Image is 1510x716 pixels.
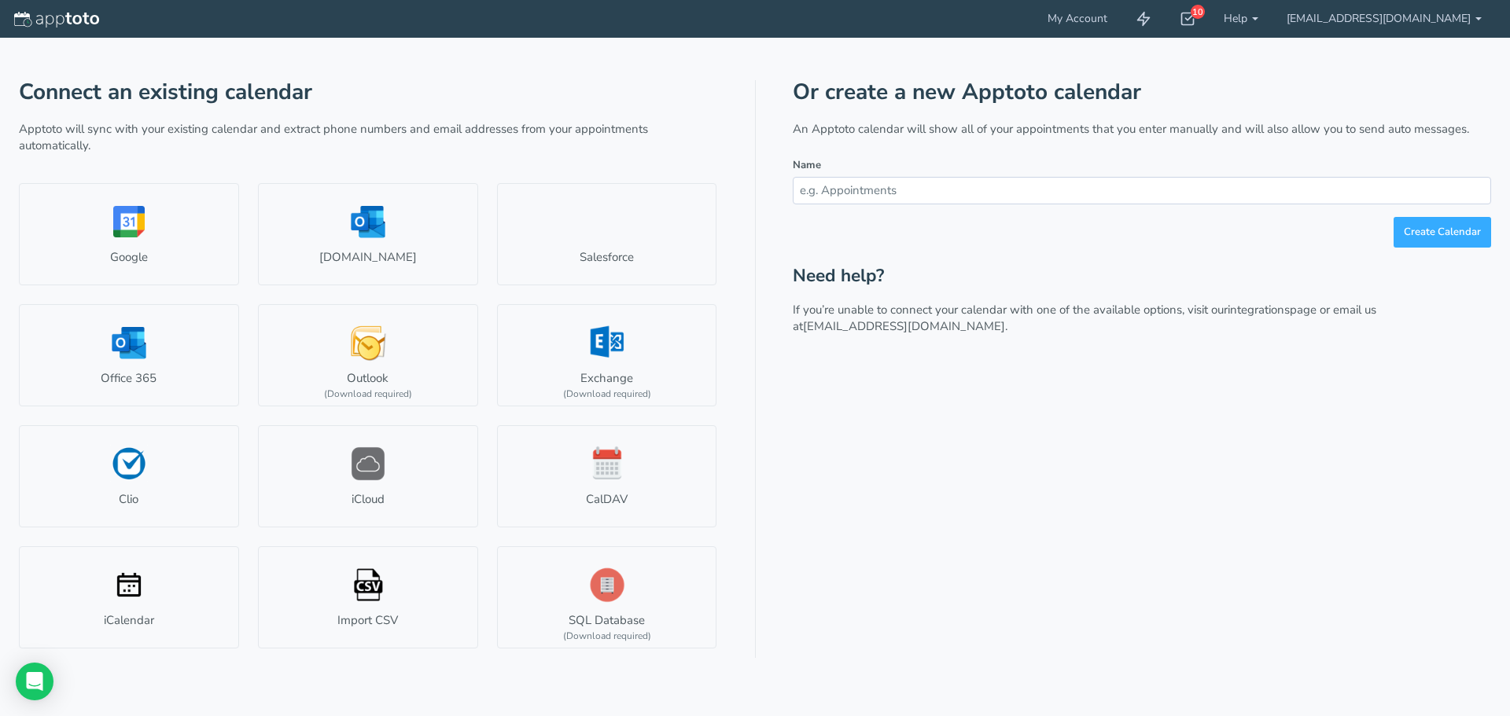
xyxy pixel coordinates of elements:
label: Name [793,158,821,173]
a: [DOMAIN_NAME] [258,183,478,285]
p: If you’re unable to connect your calendar with one of the available options, visit our page or em... [793,302,1491,336]
a: Import CSV [258,546,478,648]
a: Google [19,183,239,285]
img: logo-apptoto--white.svg [14,12,99,28]
a: Office 365 [19,304,239,406]
a: integrations [1228,302,1290,318]
h1: Connect an existing calendar [19,80,717,105]
input: e.g. Appointments [793,177,1491,204]
a: [EMAIL_ADDRESS][DOMAIN_NAME]. [803,318,1007,334]
a: Exchange [497,304,717,406]
div: (Download required) [324,387,412,401]
a: iCloud [258,425,478,527]
h1: Or create a new Apptoto calendar [793,80,1491,105]
button: Create Calendar [1394,217,1491,248]
a: Outlook [258,304,478,406]
div: (Download required) [563,630,651,643]
div: 10 [1191,5,1205,19]
h2: Need help? [793,266,1491,286]
a: Clio [19,425,239,527]
a: CalDAV [497,425,717,527]
div: Open Intercom Messenger [16,663,53,700]
p: An Apptoto calendar will show all of your appointments that you enter manually and will also allo... [793,121,1491,138]
a: iCalendar [19,546,239,648]
div: (Download required) [563,387,651,401]
a: Salesforce [497,183,717,285]
p: Apptoto will sync with your existing calendar and extract phone numbers and email addresses from ... [19,121,717,155]
a: SQL Database [497,546,717,648]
